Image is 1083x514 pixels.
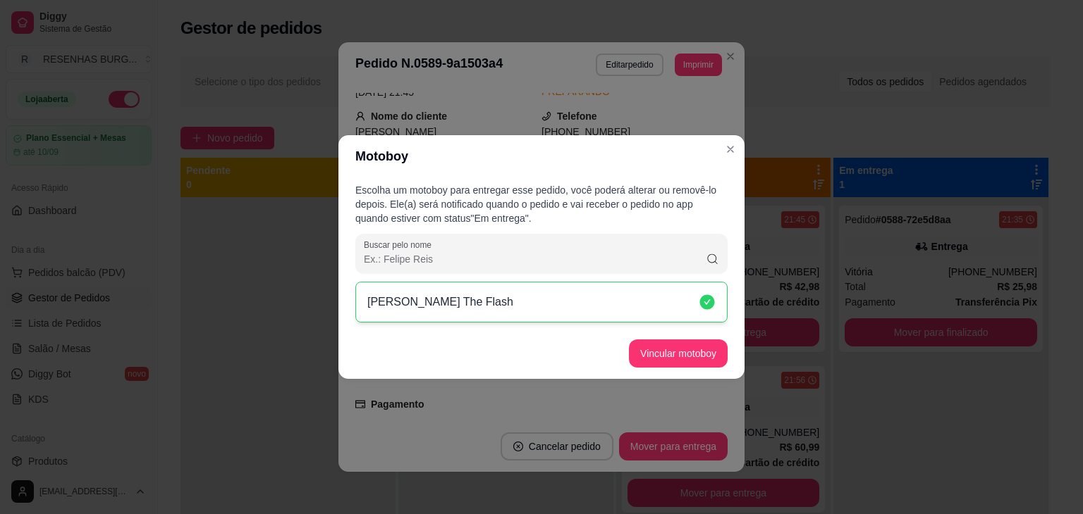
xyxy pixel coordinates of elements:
[367,294,513,311] p: [PERSON_NAME] The Flash
[364,239,436,251] label: Buscar pelo nome
[719,138,742,161] button: Close
[355,183,728,225] p: Escolha um motoboy para entregar esse pedido, você poderá alterar ou removê-lo depois. Ele(a) ser...
[338,135,745,177] header: Motoboy
[364,252,706,266] input: Buscar pelo nome
[629,339,728,368] button: Vincular motoboy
